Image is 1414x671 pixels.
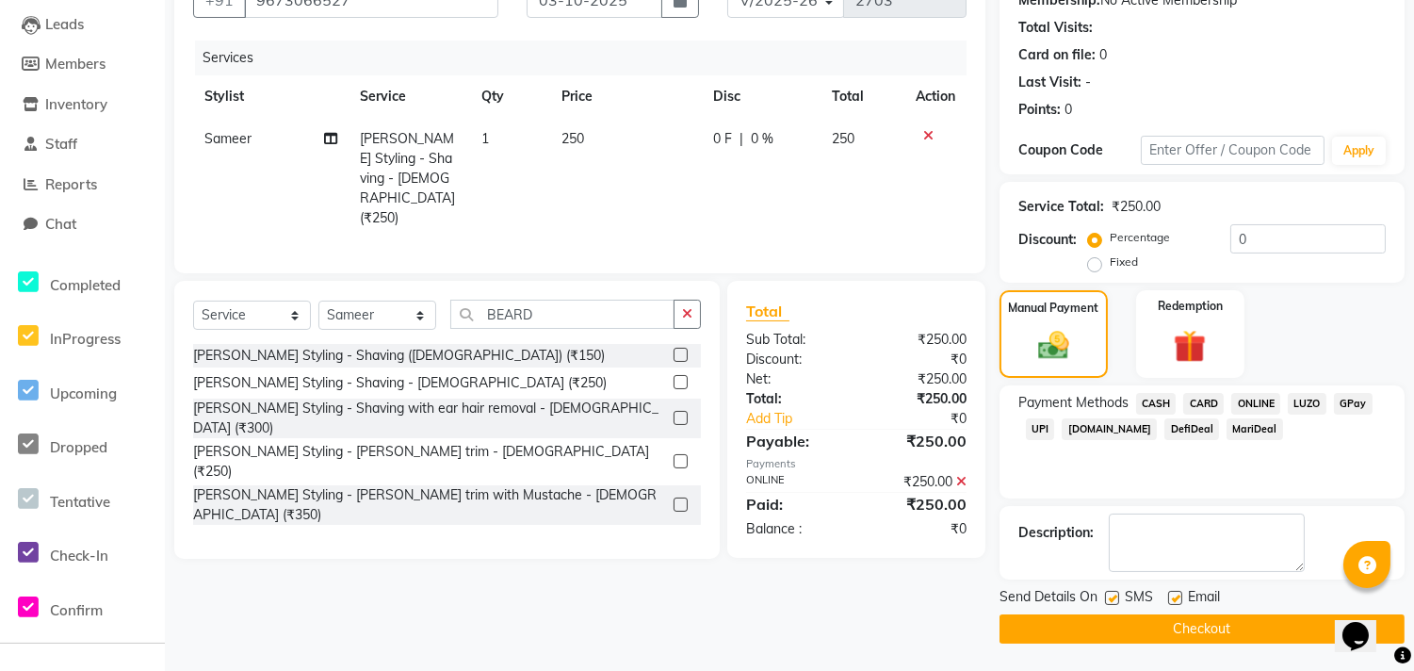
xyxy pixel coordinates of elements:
div: Payments [746,456,967,472]
span: Completed [50,276,121,294]
div: Coupon Code [1018,140,1141,160]
div: Payable: [732,430,856,452]
div: - [1085,73,1091,92]
a: Reports [5,174,160,196]
th: Service [349,75,470,118]
span: DefiDeal [1164,418,1219,440]
div: [PERSON_NAME] Styling - Shaving ([DEMOGRAPHIC_DATA]) (₹150) [193,346,605,366]
span: CARD [1183,393,1224,415]
div: ₹250.00 [1112,197,1161,217]
span: Chat [45,215,76,233]
span: UPI [1026,418,1055,440]
div: Total Visits: [1018,18,1093,38]
a: Staff [5,134,160,155]
div: ₹250.00 [856,389,981,409]
span: Total [746,302,789,321]
iframe: chat widget [1335,596,1395,652]
th: Qty [470,75,551,118]
div: ₹250.00 [856,493,981,516]
span: Members [45,55,106,73]
a: Inventory [5,94,160,116]
span: Email [1188,587,1220,611]
a: Chat [5,214,160,236]
button: Checkout [1000,614,1405,644]
span: SMS [1125,587,1153,611]
label: Redemption [1158,298,1223,315]
button: Apply [1332,137,1386,165]
label: Fixed [1110,254,1138,270]
span: CASH [1136,393,1177,415]
span: Sameer [204,130,252,147]
div: Paid: [732,493,856,516]
span: [PERSON_NAME] Styling - Shaving - [DEMOGRAPHIC_DATA] (₹250) [360,130,455,226]
span: InProgress [50,330,121,348]
a: Add Tip [732,409,877,429]
div: Points: [1018,100,1061,120]
span: 250 [832,130,854,147]
a: Leads [5,14,160,36]
div: Card on file: [1018,45,1096,65]
div: Sub Total: [732,330,856,350]
span: 1 [481,130,489,147]
div: ₹0 [856,350,981,369]
label: Percentage [1110,229,1170,246]
div: Description: [1018,523,1094,543]
th: Action [904,75,967,118]
a: Members [5,54,160,75]
input: Enter Offer / Coupon Code [1141,136,1325,165]
div: ₹250.00 [856,369,981,389]
div: ONLINE [732,472,856,492]
span: Payment Methods [1018,393,1129,413]
div: ₹250.00 [856,472,981,492]
span: Check-In [50,547,108,565]
div: Discount: [1018,230,1077,250]
span: MariDeal [1227,418,1283,440]
div: 0 [1099,45,1107,65]
span: Tentative [50,493,110,511]
div: ₹250.00 [856,430,981,452]
div: Net: [732,369,856,389]
div: [PERSON_NAME] Spa - short Hair 1 inch - [DEMOGRAPHIC_DATA] (₹300) [193,531,642,550]
span: [DOMAIN_NAME] [1062,418,1157,440]
th: Total [821,75,903,118]
div: 0 [1065,100,1072,120]
span: ONLINE [1231,393,1280,415]
div: [PERSON_NAME] Styling - Shaving - [DEMOGRAPHIC_DATA] (₹250) [193,373,607,393]
th: Price [551,75,702,118]
span: Reports [45,175,97,193]
span: Dropped [50,438,107,456]
div: ₹0 [856,519,981,539]
span: 0 % [751,129,773,149]
div: Service Total: [1018,197,1104,217]
div: [PERSON_NAME] Styling - [PERSON_NAME] trim with Mustache - [DEMOGRAPHIC_DATA] (₹350) [193,485,666,525]
span: Inventory [45,95,107,113]
img: _gift.svg [1163,326,1216,367]
div: ₹0 [877,409,981,429]
span: 0 F [713,129,732,149]
span: Staff [45,135,77,153]
span: Leads [45,15,84,33]
div: Total: [732,389,856,409]
span: Upcoming [50,385,117,402]
input: Search or Scan [450,300,674,329]
span: Confirm [50,601,103,619]
th: Stylist [193,75,349,118]
span: | [740,129,743,149]
span: LUZO [1288,393,1326,415]
div: [PERSON_NAME] Styling - [PERSON_NAME] trim - [DEMOGRAPHIC_DATA] (₹250) [193,442,666,482]
th: Disc [702,75,821,118]
img: _cash.svg [1029,328,1079,364]
div: Balance : [732,519,856,539]
span: GPay [1334,393,1373,415]
label: Manual Payment [1008,300,1098,317]
div: Discount: [732,350,856,369]
div: Services [195,41,981,75]
span: 250 [562,130,585,147]
span: Send Details On [1000,587,1097,611]
div: [PERSON_NAME] Styling - Shaving with ear hair removal - [DEMOGRAPHIC_DATA] (₹300) [193,399,666,438]
div: Last Visit: [1018,73,1081,92]
div: ₹250.00 [856,330,981,350]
